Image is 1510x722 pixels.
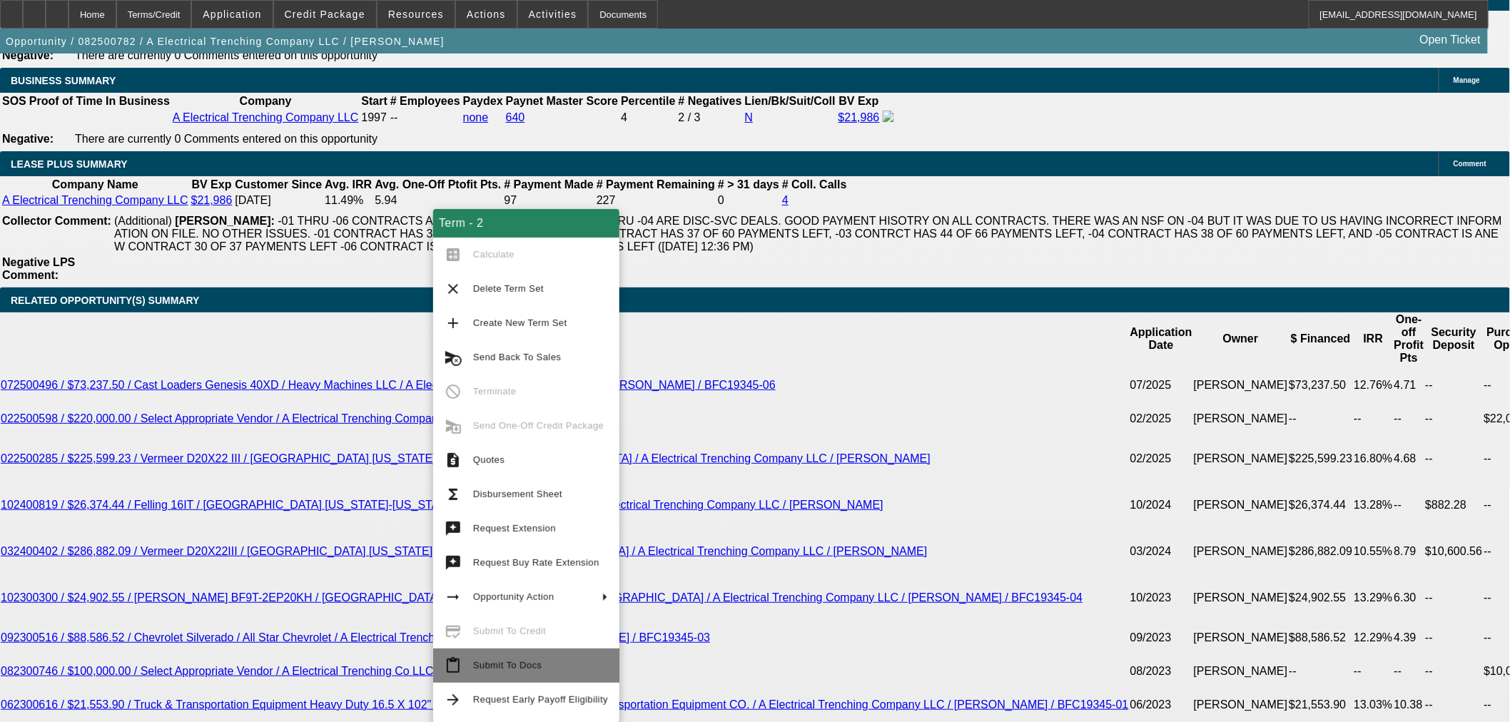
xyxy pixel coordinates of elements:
[191,194,233,206] a: $21,986
[679,95,742,107] b: # Negatives
[445,452,462,469] mat-icon: request_quote
[518,1,588,28] button: Activities
[504,193,594,208] td: 97
[467,9,506,20] span: Actions
[1193,405,1289,432] td: [PERSON_NAME]
[1424,312,1483,365] th: Security Deposit
[274,1,376,28] button: Credit Package
[1193,578,1289,618] td: [PERSON_NAME]
[1353,578,1393,618] td: 13.29%
[325,178,372,190] b: Avg. IRR
[473,317,567,328] span: Create New Term Set
[445,280,462,298] mat-icon: clear
[1130,312,1193,365] th: Application Date
[473,660,542,671] span: Submit To Docs
[203,9,261,20] span: Application
[473,283,544,294] span: Delete Term Set
[1288,312,1353,365] th: $ Financed
[361,95,387,107] b: Start
[621,111,675,124] div: 4
[1193,312,1289,365] th: Owner
[506,111,525,123] a: 640
[1424,658,1483,685] td: --
[1424,578,1483,618] td: --
[390,95,460,107] b: # Employees
[473,523,556,534] span: Request Extension
[11,158,128,170] span: LEASE PLUS SUMMARY
[473,694,608,705] span: Request Early Payoff Eligibility
[1288,578,1353,618] td: $24,902.55
[745,111,754,123] a: N
[1394,618,1425,658] td: 4.39
[445,589,462,606] mat-icon: arrow_right_alt
[75,133,377,145] span: There are currently 0 Comments entered on this opportunity
[1130,525,1193,578] td: 03/2024
[1288,365,1353,405] td: $73,237.50
[1424,618,1483,658] td: --
[456,1,517,28] button: Actions
[838,111,880,123] a: $21,986
[11,75,116,86] span: BUSINESS SUMMARY
[1288,618,1353,658] td: $88,586.52
[1,631,710,644] a: 092300516 / $88,586.52 / Chevrolet Silverado / All Star Chevrolet / A Electrical Trenching Compan...
[1394,485,1425,525] td: --
[2,256,75,281] b: Negative LPS Comment:
[1,379,776,391] a: 072500496 / $73,237.50 / Cast Loaders Genesis 40XD / Heavy Machines LLC / A Electrical Trenching ...
[1,412,572,424] a: 022500598 / $220,000.00 / Select Appropriate Vendor / A Electrical Trenching Company LLC / [PERSO...
[1193,432,1289,485] td: [PERSON_NAME]
[1,698,1129,711] a: 062300616 / $21,553.90 / Truck & Transportation Equipment Heavy Duty 16.5 X 102" Flatbed Truck Bo...
[679,111,742,124] div: 2 / 3
[1353,658,1393,685] td: --
[1394,405,1425,432] td: --
[234,193,323,208] td: [DATE]
[445,486,462,503] mat-icon: functions
[1193,618,1289,658] td: [PERSON_NAME]
[445,691,462,708] mat-icon: arrow_forward
[173,111,359,123] a: A Electrical Trenching Company LLC
[529,9,577,20] span: Activities
[175,215,275,227] b: [PERSON_NAME]:
[1288,485,1353,525] td: $26,374.44
[114,215,172,227] span: (Additional)
[1454,160,1486,168] span: Comment
[718,178,779,190] b: # > 31 days
[1,499,883,511] a: 102400819 / $26,374.44 / Felling 16IT / [GEOGRAPHIC_DATA] [US_STATE]-[US_STATE] - [GEOGRAPHIC_DAT...
[1130,578,1193,618] td: 10/2023
[1288,525,1353,578] td: $286,882.09
[1394,658,1425,685] td: --
[1394,365,1425,405] td: 4.71
[1424,525,1483,578] td: $10,600.56
[1288,405,1353,432] td: --
[1394,525,1425,578] td: 8.79
[1353,525,1393,578] td: 10.55%
[717,193,780,208] td: 0
[473,489,562,499] span: Disbursement Sheet
[1,591,1083,604] a: 102300300 / $24,902.55 / [PERSON_NAME] BF9T-2EP20KH / [GEOGRAPHIC_DATA] [US_STATE]-[US_STATE] - [...
[463,95,503,107] b: Paydex
[1424,432,1483,485] td: --
[390,111,398,123] span: --
[782,194,789,206] a: 4
[506,95,618,107] b: Paynet Master Score
[1288,432,1353,485] td: $225,599.23
[1353,312,1393,365] th: IRR
[360,110,387,126] td: 1997
[473,557,599,568] span: Request Buy Rate Extension
[505,178,594,190] b: # Payment Made
[1353,405,1393,432] td: --
[1130,405,1193,432] td: 02/2025
[375,178,501,190] b: Avg. One-Off Ptofit Pts.
[388,9,444,20] span: Resources
[1353,432,1393,485] td: 16.80%
[324,193,373,208] td: 11.49%
[2,194,188,206] a: A Electrical Trenching Company LLC
[1288,658,1353,685] td: --
[1130,485,1193,525] td: 10/2024
[1353,365,1393,405] td: 12.76%
[1130,365,1193,405] td: 07/2025
[1130,618,1193,658] td: 09/2023
[883,111,894,122] img: facebook-icon.png
[782,178,847,190] b: # Coll. Calls
[445,315,462,332] mat-icon: add
[1394,432,1425,485] td: 4.68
